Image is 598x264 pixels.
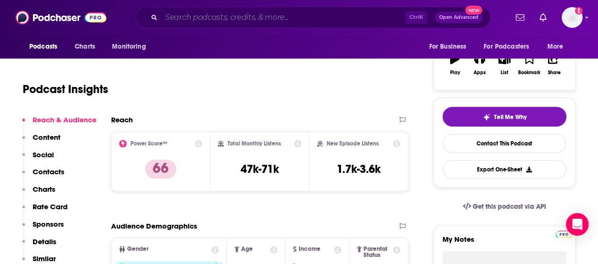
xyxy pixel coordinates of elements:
a: Pro website [555,229,572,238]
a: Charts [69,38,101,56]
div: Search podcasts, credits, & more... [135,7,491,28]
button: Content [22,133,61,150]
button: tell me why sparkleTell Me Why [442,107,566,127]
span: New [465,6,482,15]
span: Charts [75,40,95,53]
label: My Notes [442,235,566,251]
h3: 47k-71k [241,162,279,176]
button: Export One-Sheet [442,160,566,179]
span: Get this podcast via API [473,203,546,211]
span: Ctrl K [405,11,427,24]
span: Logged in as sVanCleve [562,7,582,28]
img: Podchaser Pro [555,230,572,238]
p: Contacts [33,167,64,176]
button: Bookmark [517,47,541,81]
button: Reach & Audience [22,115,96,133]
p: 66 [145,160,176,179]
div: Bookmark [518,70,540,76]
p: Similar [33,254,56,263]
a: Show notifications dropdown [512,9,528,26]
h2: Reach [111,115,133,124]
button: Open AdvancedNew [435,12,483,23]
span: Tell Me Why [494,113,527,121]
img: User Profile [562,7,582,28]
span: More [547,40,563,53]
span: Parental Status [364,246,391,258]
button: Share [542,47,566,81]
button: List [492,47,517,81]
p: Content [33,133,61,142]
span: Income [298,246,320,252]
span: Podcasts [29,40,57,53]
div: List [501,70,508,76]
h3: 1.7k-3.6k [337,162,381,176]
div: Share [547,70,560,76]
button: Sponsors [22,220,64,237]
button: Contacts [22,167,64,185]
span: Gender [127,246,148,252]
p: Social [33,150,54,159]
h1: Podcast Insights [23,82,108,96]
p: Rate Card [33,202,68,211]
h2: New Episode Listens [327,140,379,147]
a: Contact This Podcast [442,134,566,153]
button: Rate Card [22,202,68,220]
button: Social [22,150,54,168]
button: open menu [105,38,158,56]
h2: Total Monthly Listens [227,140,281,147]
button: Details [22,237,56,255]
button: open menu [477,38,543,56]
a: Get this podcast via API [455,195,554,218]
span: Monitoring [112,40,146,53]
span: For Podcasters [484,40,529,53]
span: For Business [429,40,466,53]
button: Play [442,47,467,81]
button: Show profile menu [562,7,582,28]
button: Charts [22,185,55,202]
svg: Add a profile image [575,7,582,15]
span: Age [241,246,253,252]
input: Search podcasts, credits, & more... [161,10,405,25]
img: tell me why sparkle [483,113,490,121]
p: Reach & Audience [33,115,96,124]
h2: Audience Demographics [111,221,197,230]
div: Open Intercom Messenger [566,213,589,236]
p: Charts [33,185,55,194]
img: Podchaser - Follow, Share and Rate Podcasts [16,9,106,26]
button: open menu [23,38,69,56]
div: Play [450,70,460,76]
button: open menu [422,38,478,56]
p: Sponsors [33,220,64,229]
a: Show notifications dropdown [536,9,550,26]
button: open menu [541,38,575,56]
button: Apps [467,47,492,81]
span: Open Advanced [439,15,478,20]
h2: Power Score™ [130,140,167,147]
div: Apps [474,70,486,76]
p: Details [33,237,56,246]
